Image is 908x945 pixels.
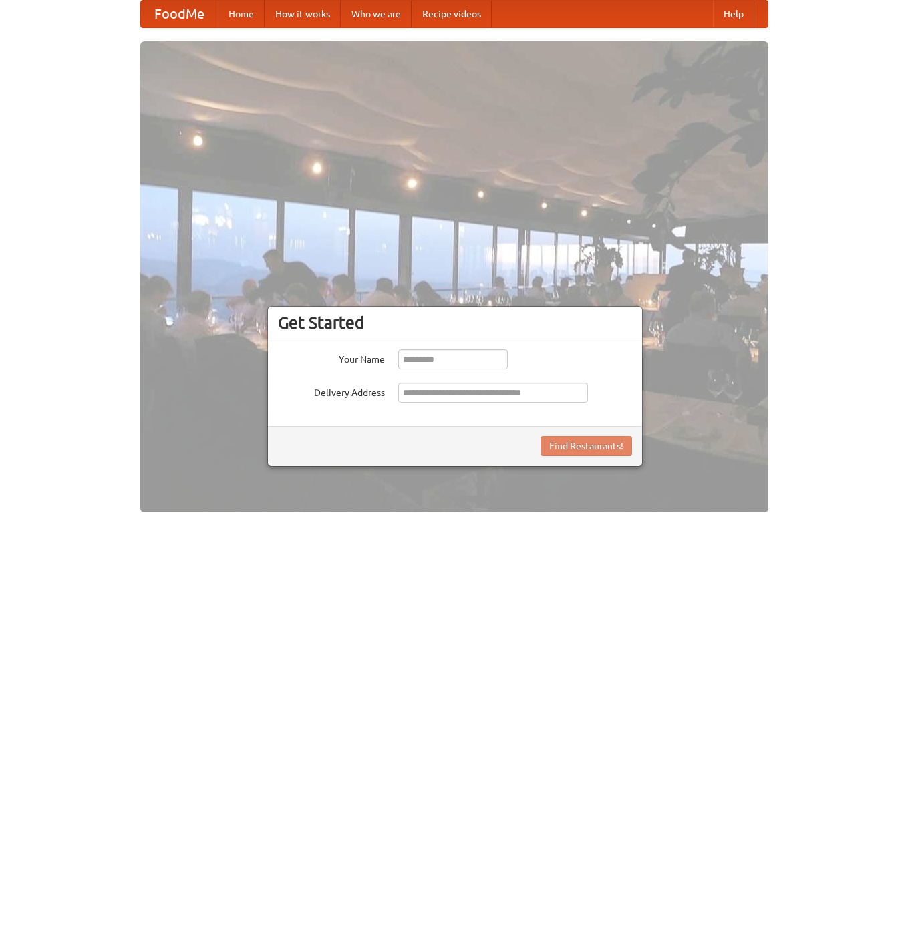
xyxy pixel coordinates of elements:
[412,1,492,27] a: Recipe videos
[278,383,385,399] label: Delivery Address
[218,1,265,27] a: Home
[141,1,218,27] a: FoodMe
[278,313,632,333] h3: Get Started
[265,1,341,27] a: How it works
[341,1,412,27] a: Who we are
[541,436,632,456] button: Find Restaurants!
[278,349,385,366] label: Your Name
[713,1,754,27] a: Help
